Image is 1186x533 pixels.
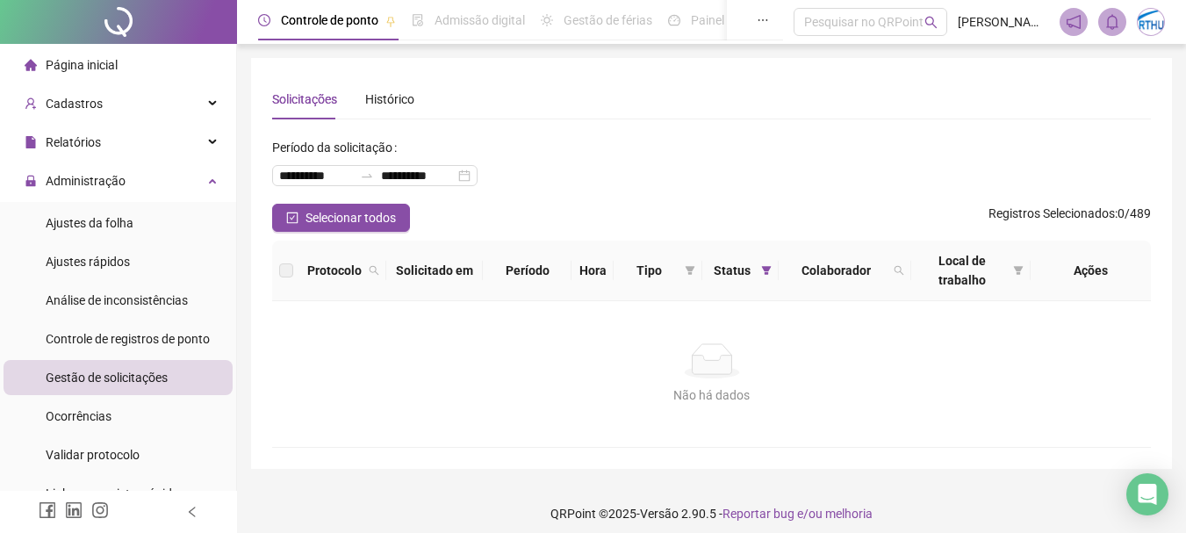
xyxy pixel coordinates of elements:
span: linkedin [65,501,83,519]
img: 48594 [1138,9,1164,35]
span: filter [1010,248,1027,293]
span: search [890,257,908,284]
span: filter [681,257,699,284]
span: left [186,506,198,518]
th: Período [483,241,571,301]
span: Análise de inconsistências [46,293,188,307]
span: Painel do DP [691,13,759,27]
span: filter [685,265,695,276]
span: search [894,265,904,276]
span: filter [1013,265,1024,276]
span: Página inicial [46,58,118,72]
span: Tipo [621,261,678,280]
div: Open Intercom Messenger [1126,473,1168,515]
span: Selecionar todos [305,208,396,227]
span: Protocolo [307,261,362,280]
th: Hora [571,241,614,301]
span: file [25,136,37,148]
span: : 0 / 489 [988,204,1151,232]
span: filter [761,265,772,276]
span: notification [1066,14,1082,30]
span: check-square [286,212,298,224]
div: Não há dados [293,385,1130,405]
div: Ações [1038,261,1144,280]
span: Colaborador [786,261,887,280]
span: [PERSON_NAME] - ARTHUZO [958,12,1049,32]
button: Selecionar todos [272,204,410,232]
span: sun [541,14,553,26]
span: Gestão de férias [564,13,652,27]
span: Ajustes rápidos [46,255,130,269]
span: Controle de ponto [281,13,378,27]
span: Status [709,261,754,280]
span: Local de trabalho [918,251,1006,290]
span: lock [25,175,37,187]
span: home [25,59,37,71]
span: search [365,257,383,284]
span: Link para registro rápido [46,486,179,501]
span: filter [758,257,775,284]
span: Ajustes da folha [46,216,133,230]
span: Registros Selecionados [988,206,1115,220]
span: search [924,16,938,29]
span: Validar protocolo [46,448,140,462]
span: pushpin [385,16,396,26]
span: swap-right [360,169,374,183]
span: Reportar bug e/ou melhoria [722,507,873,521]
span: user-add [25,97,37,110]
span: Administração [46,174,126,188]
span: Admissão digital [435,13,525,27]
span: search [369,265,379,276]
span: Versão [640,507,679,521]
span: to [360,169,374,183]
span: facebook [39,501,56,519]
span: instagram [91,501,109,519]
span: file-done [412,14,424,26]
label: Período da solicitação [272,133,404,162]
span: Controle de registros de ponto [46,332,210,346]
span: Cadastros [46,97,103,111]
span: bell [1104,14,1120,30]
span: Ocorrências [46,409,111,423]
span: Relatórios [46,135,101,149]
div: Solicitações [272,90,337,109]
th: Solicitado em [386,241,483,301]
div: Histórico [365,90,414,109]
span: dashboard [668,14,680,26]
span: Gestão de solicitações [46,371,168,385]
span: clock-circle [258,14,270,26]
span: ellipsis [757,14,769,26]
